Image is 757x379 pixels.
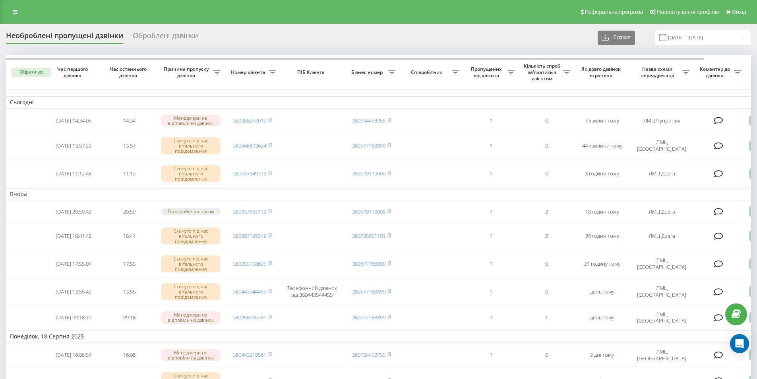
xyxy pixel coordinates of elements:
div: Менеджери не відповіли на дзвінок [161,349,221,361]
span: Бізнес номер [348,69,388,76]
td: 1 [463,132,519,159]
a: 380734452755 [352,351,385,358]
span: Реферальна програма [585,9,643,15]
td: 13:57 [101,132,157,159]
a: 380687199349 [233,232,266,239]
td: [DATE] 18:41:42 [46,223,101,249]
td: 1 [463,251,519,277]
button: Експорт [598,31,635,45]
a: 380677788899 [352,142,385,149]
span: Коментар до дзвінка [697,66,734,78]
td: 18 годин тому [574,202,630,222]
td: ЛМЦ [GEOGRAPHIC_DATA] [630,251,693,277]
td: Телефонний дзвінок від 380443544455 [280,278,344,305]
span: Назва схеми переадресації [634,66,682,78]
td: 2 [519,223,574,249]
td: 44 хвилини тому [574,132,630,159]
a: 380734458955 [352,117,385,124]
div: Скинуто під час вітального повідомлення [161,165,221,183]
td: 13:55 [101,278,157,305]
td: 17:55 [101,251,157,277]
td: 0 [519,251,574,277]
span: Час першого дзвінка [52,66,95,78]
span: Номер клієнта [228,69,269,76]
td: [DATE] 13:55:42 [46,278,101,305]
div: Скинуто під час вітального повідомлення [161,227,221,245]
a: 380735001103 [352,232,385,239]
td: 0 [519,132,574,159]
a: 380677788899 [352,260,385,267]
div: Open Intercom Messenger [730,334,749,353]
button: Обрати всі [12,68,51,77]
a: 380988253019 [233,117,266,124]
div: Менеджери не відповіли на дзвінок [161,311,221,323]
td: [DATE] 16:08:57 [46,344,101,366]
td: 21 годину тому [574,251,630,277]
td: 2 [519,202,574,222]
div: Необроблені пропущені дзвінки [6,31,123,44]
div: Скинуто під час вітального повідомлення [161,283,221,301]
td: день тому [574,306,630,328]
td: 0 [519,110,574,131]
td: ЛМЦ Довга [630,223,693,249]
td: [DATE] 11:12:48 [46,160,101,187]
td: ЛМЦ Довга [630,202,693,222]
td: 1 [463,202,519,222]
span: Причина пропуску дзвінка [161,66,213,78]
td: ЛМЦ [GEOGRAPHIC_DATA] [630,344,693,366]
a: 380443544455 [233,288,266,295]
div: Скинуто під час вітального повідомлення [161,137,221,155]
td: 18:41 [101,223,157,249]
span: ПІБ Клієнта [287,69,337,76]
a: 380677788899 [352,288,385,295]
span: Як довго дзвінок втрачено [581,66,623,78]
td: 1 [463,223,519,249]
a: 380677788899 [352,314,385,321]
span: Час останнього дзвінка [108,66,151,78]
span: Пропущених від клієнта [467,66,507,78]
td: 1 [463,110,519,131]
div: Оброблені дзвінки [133,31,198,44]
td: 09:18 [101,306,157,328]
div: Поза робочим часом [161,208,221,215]
span: Кількість спроб зв'язатись з клієнтом [523,63,563,82]
span: Співробітник [403,69,452,76]
td: 1 [463,160,519,187]
td: день тому [574,278,630,305]
td: 1 [463,344,519,366]
td: 1 [519,306,574,328]
td: 20 годин тому [574,223,630,249]
td: 0 [519,344,574,366]
td: 1 [463,306,519,328]
td: 0 [519,278,574,305]
td: ЛМЦ [GEOGRAPHIC_DATA] [630,132,693,159]
td: ЛМЦ [GEOGRAPHIC_DATA] [630,306,693,328]
td: 16:08 [101,344,157,366]
td: [DATE] 17:55:01 [46,251,101,277]
td: [DATE] 14:34:05 [46,110,101,131]
td: [DATE] 20:59:42 [46,202,101,222]
a: 380443318561 [233,351,266,358]
td: 11:12 [101,160,157,187]
a: 380670119000 [352,170,385,177]
td: 20:59 [101,202,157,222]
td: ЛМЦ Довга [630,160,693,187]
a: 380937662112 [233,208,266,215]
td: ЛМЦ [GEOGRAPHIC_DATA] [630,278,693,305]
td: [DATE] 09:18:19 [46,306,101,328]
a: 380637349712 [233,170,266,177]
a: 380666873624 [233,142,266,149]
td: 14:34 [101,110,157,131]
div: Скинуто під час вітального повідомлення [161,255,221,273]
a: 380958736751 [233,314,266,321]
span: Вихід [732,9,746,15]
td: 0 [519,160,574,187]
a: 380955158625 [233,260,266,267]
span: Налаштування профілю [657,9,719,15]
td: [DATE] 13:57:23 [46,132,101,159]
td: 3 години тому [574,160,630,187]
td: 2 дні тому [574,344,630,366]
td: 1 [463,278,519,305]
td: 7 хвилин тому [574,110,630,131]
div: Менеджери не відповіли на дзвінок [161,115,221,126]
